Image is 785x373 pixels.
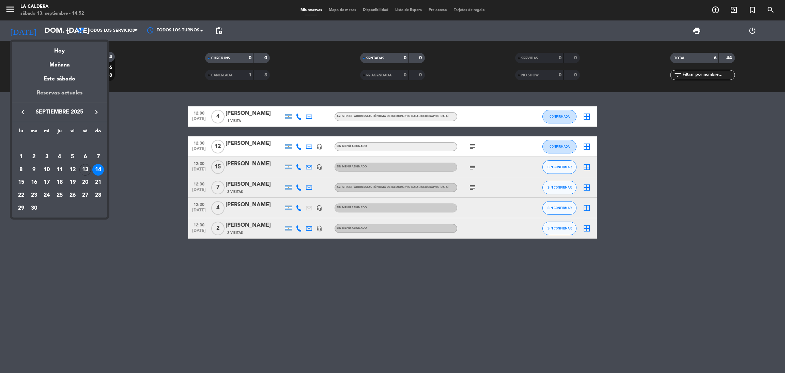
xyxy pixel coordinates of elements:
div: 5 [67,151,78,163]
div: Reservas actuales [12,89,107,103]
td: 4 de septiembre de 2025 [53,150,66,163]
div: 2 [28,151,40,163]
td: 15 de septiembre de 2025 [15,176,28,189]
th: martes [28,127,41,138]
td: 26 de septiembre de 2025 [66,189,79,202]
div: 13 [79,164,91,176]
th: viernes [66,127,79,138]
div: 3 [41,151,52,163]
td: 11 de septiembre de 2025 [53,163,66,176]
div: Hoy [12,42,107,56]
td: 6 de septiembre de 2025 [79,150,92,163]
th: domingo [92,127,105,138]
div: 17 [41,177,52,188]
td: 19 de septiembre de 2025 [66,176,79,189]
div: 16 [28,177,40,188]
div: 22 [15,190,27,201]
div: 19 [67,177,78,188]
div: 10 [41,164,52,176]
td: SEP. [15,137,105,150]
i: keyboard_arrow_left [19,108,27,116]
td: 25 de septiembre de 2025 [53,189,66,202]
td: 16 de septiembre de 2025 [28,176,41,189]
div: 29 [15,203,27,214]
div: 14 [92,164,104,176]
div: 25 [54,190,65,201]
div: 30 [28,203,40,214]
td: 13 de septiembre de 2025 [79,163,92,176]
div: 23 [28,190,40,201]
div: 6 [79,151,91,163]
span: septiembre 2025 [29,108,90,117]
th: miércoles [40,127,53,138]
td: 18 de septiembre de 2025 [53,176,66,189]
div: Mañana [12,56,107,70]
div: 8 [15,164,27,176]
td: 30 de septiembre de 2025 [28,202,41,215]
div: 12 [67,164,78,176]
div: 4 [54,151,65,163]
th: sábado [79,127,92,138]
td: 3 de septiembre de 2025 [40,150,53,163]
td: 8 de septiembre de 2025 [15,163,28,176]
div: 24 [41,190,52,201]
div: 11 [54,164,65,176]
div: Este sábado [12,70,107,89]
div: 21 [92,177,104,188]
th: jueves [53,127,66,138]
td: 28 de septiembre de 2025 [92,189,105,202]
td: 14 de septiembre de 2025 [92,163,105,176]
td: 10 de septiembre de 2025 [40,163,53,176]
th: lunes [15,127,28,138]
div: 7 [92,151,104,163]
button: keyboard_arrow_left [17,108,29,117]
div: 28 [92,190,104,201]
td: 21 de septiembre de 2025 [92,176,105,189]
td: 23 de septiembre de 2025 [28,189,41,202]
div: 18 [54,177,65,188]
div: 1 [15,151,27,163]
td: 12 de septiembre de 2025 [66,163,79,176]
td: 7 de septiembre de 2025 [92,150,105,163]
td: 9 de septiembre de 2025 [28,163,41,176]
div: 27 [79,190,91,201]
td: 20 de septiembre de 2025 [79,176,92,189]
div: 9 [28,164,40,176]
td: 24 de septiembre de 2025 [40,189,53,202]
td: 29 de septiembre de 2025 [15,202,28,215]
td: 1 de septiembre de 2025 [15,150,28,163]
td: 22 de septiembre de 2025 [15,189,28,202]
i: keyboard_arrow_right [92,108,101,116]
td: 5 de septiembre de 2025 [66,150,79,163]
td: 2 de septiembre de 2025 [28,150,41,163]
button: keyboard_arrow_right [90,108,103,117]
div: 20 [79,177,91,188]
div: 26 [67,190,78,201]
td: 27 de septiembre de 2025 [79,189,92,202]
div: 15 [15,177,27,188]
td: 17 de septiembre de 2025 [40,176,53,189]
